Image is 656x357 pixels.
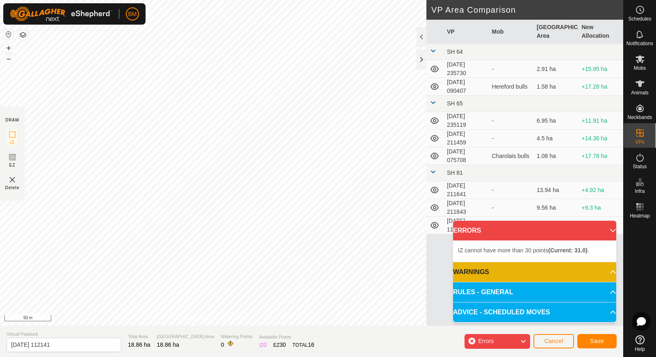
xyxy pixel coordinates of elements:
span: 0 [221,341,224,348]
td: 9.56 ha [533,199,579,217]
th: New Allocation [579,20,624,44]
td: 2.91 ha [533,60,579,78]
div: - [492,65,531,73]
h2: VP Area Comparison [431,5,623,15]
span: SH 65 [447,100,463,107]
span: 0 [264,341,267,348]
span: Neckbands [627,115,652,120]
span: BM [128,10,137,18]
span: Cancel [544,338,563,344]
button: + [4,43,14,53]
span: 16 [308,341,314,348]
td: +15.95 ha [579,60,624,78]
span: IZ cannot have more than 30 points . [458,247,589,254]
span: ERRORS [453,226,481,236]
td: +9.3 ha [579,199,624,217]
td: [DATE] 211459 [444,130,489,147]
td: [DATE] 235119 [444,112,489,130]
td: +17.28 ha [579,78,624,96]
td: [DATE] 075708 [444,147,489,165]
span: Mobs [634,66,646,71]
span: IZ [10,140,15,146]
span: Notifications [626,41,653,46]
td: +14.36 ha [579,130,624,147]
div: Hereford bulls [492,82,531,91]
button: Cancel [533,334,574,348]
td: +17.78 ha [579,147,624,165]
span: SH 81 [447,169,463,176]
button: – [4,54,14,64]
button: Save [577,334,617,348]
span: Total Area [128,333,150,340]
img: VP [7,175,17,185]
td: 4.5 ha [533,130,579,147]
td: [DATE] 090407 [444,78,489,96]
div: TOTAL [292,341,314,349]
td: 1.08 ha [533,147,579,165]
div: - [492,134,531,143]
div: EZ [273,341,286,349]
th: VP [444,20,489,44]
span: Help [635,347,645,352]
span: Available Points [259,334,314,341]
span: SH 64 [447,48,463,55]
span: WARNINGS [453,267,489,277]
span: Heatmap [630,213,650,218]
span: Watering Points [221,333,253,340]
td: 6.95 ha [533,112,579,130]
td: [DATE] 211843 [444,199,489,217]
span: Save [590,338,604,344]
span: 18.86 ha [157,341,180,348]
p-accordion-header: ADVICE - SCHEDULED MOVES [453,302,616,322]
span: [GEOGRAPHIC_DATA] Area [157,333,214,340]
span: Animals [631,90,649,95]
span: Schedules [628,16,651,21]
div: DRAW [5,117,19,123]
a: Help [624,332,656,355]
span: Status [633,164,647,169]
p-accordion-header: RULES - GENERAL [453,282,616,302]
span: Infra [635,189,645,194]
button: Reset Map [4,30,14,39]
td: +13.63 ha [579,217,624,234]
td: [DATE] 211641 [444,181,489,199]
a: Contact Us [221,315,246,323]
span: Virtual Paddock [7,331,121,338]
b: (Current: 31.0) [548,247,588,254]
span: 18.86 ha [128,341,150,348]
th: Mob [489,20,534,44]
td: [DATE] 235730 [444,60,489,78]
td: +4.92 ha [579,181,624,199]
p-accordion-content: ERRORS [453,240,616,262]
span: EZ [9,162,16,168]
div: - [492,186,531,195]
div: Charolais bulls [492,152,531,160]
span: Errors [478,338,494,344]
span: ADVICE - SCHEDULED MOVES [453,307,550,317]
span: Delete [5,185,20,191]
span: 30 [280,341,286,348]
p-accordion-header: ERRORS [453,221,616,240]
img: Gallagher Logo [10,7,112,21]
a: Privacy Policy [181,315,212,323]
td: [DATE] 110821 [444,217,489,234]
span: VPs [635,140,644,144]
td: 1.58 ha [533,78,579,96]
p-accordion-header: WARNINGS [453,262,616,282]
span: RULES - GENERAL [453,287,513,297]
td: 13.94 ha [533,181,579,199]
button: Map Layers [18,30,28,40]
th: [GEOGRAPHIC_DATA] Area [533,20,579,44]
div: - [492,204,531,212]
td: +11.91 ha [579,112,624,130]
td: 5.23 ha [533,217,579,234]
div: IZ [259,341,266,349]
div: - [492,117,531,125]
